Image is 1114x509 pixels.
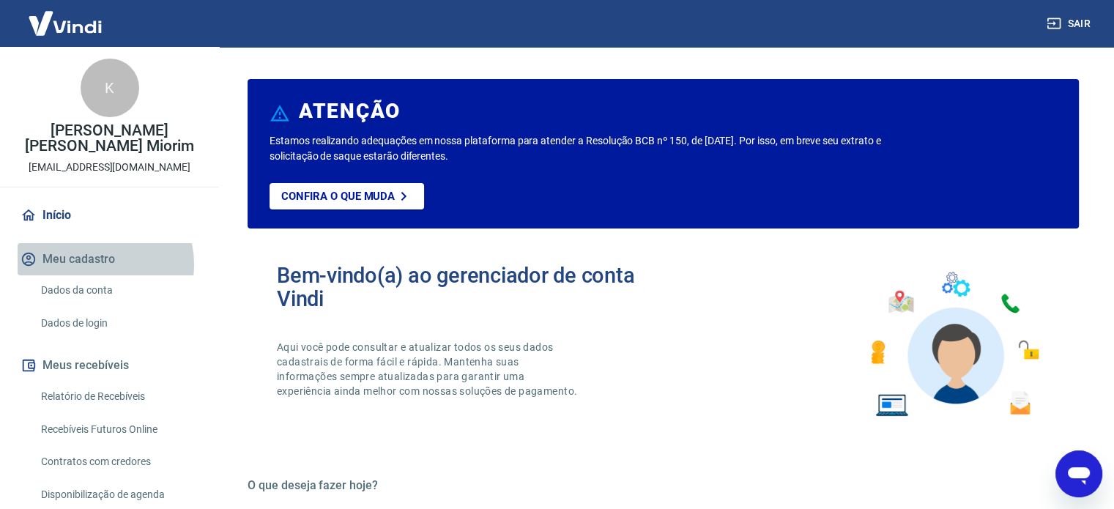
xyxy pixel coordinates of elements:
p: Aqui você pode consultar e atualizar todos os seus dados cadastrais de forma fácil e rápida. Mant... [277,340,580,398]
a: Confira o que muda [270,183,424,209]
button: Meu cadastro [18,243,201,275]
img: Imagem de um avatar masculino com diversos icones exemplificando as funcionalidades do gerenciado... [858,264,1050,426]
p: [PERSON_NAME] [PERSON_NAME] Miorim [12,123,207,154]
a: Contratos com credores [35,447,201,477]
p: Confira o que muda [281,190,395,203]
a: Recebíveis Futuros Online [35,415,201,445]
p: [EMAIL_ADDRESS][DOMAIN_NAME] [29,160,190,175]
img: Vindi [18,1,113,45]
a: Dados da conta [35,275,201,305]
iframe: Botão para abrir a janela de mensagens [1055,450,1102,497]
a: Início [18,199,201,231]
button: Sair [1044,10,1096,37]
h6: ATENÇÃO [299,104,401,119]
h2: Bem-vindo(a) ao gerenciador de conta Vindi [277,264,664,311]
h5: O que deseja fazer hoje? [248,478,1079,493]
a: Relatório de Recebíveis [35,382,201,412]
p: Estamos realizando adequações em nossa plataforma para atender a Resolução BCB nº 150, de [DATE].... [270,133,899,164]
a: Dados de login [35,308,201,338]
div: K [81,59,139,117]
button: Meus recebíveis [18,349,201,382]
